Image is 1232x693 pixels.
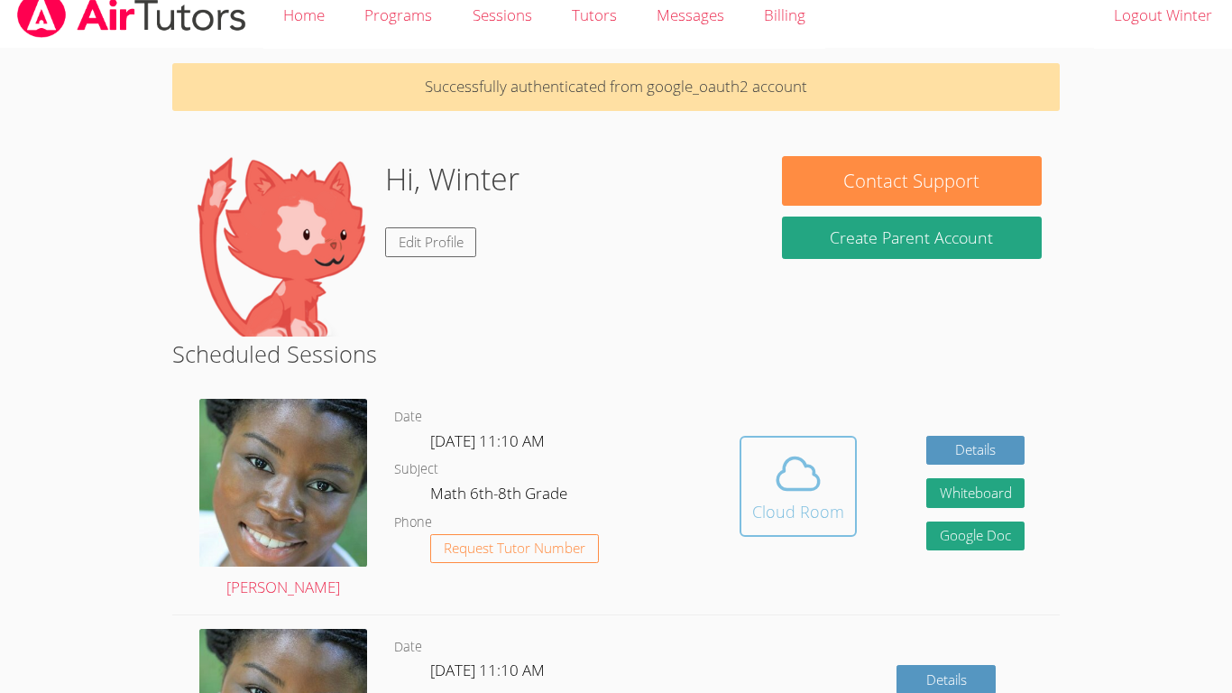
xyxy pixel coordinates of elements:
dt: Date [394,636,422,659]
button: Whiteboard [926,478,1025,508]
a: Details [926,436,1025,466]
div: Cloud Room [752,499,844,524]
span: Messages [657,5,724,25]
a: [PERSON_NAME] [199,399,367,601]
button: Cloud Room [740,436,857,537]
dt: Phone [394,512,432,534]
img: 1000004422.jpg [199,399,367,567]
p: Successfully authenticated from google_oauth2 account [172,63,1060,111]
a: Edit Profile [385,227,477,257]
img: default.png [190,156,371,337]
dd: Math 6th-8th Grade [430,481,571,512]
a: Google Doc [926,522,1025,551]
button: Request Tutor Number [430,534,599,564]
span: [DATE] 11:10 AM [430,430,545,451]
button: Create Parent Account [782,217,1042,259]
span: Request Tutor Number [444,541,585,555]
dt: Date [394,406,422,429]
span: [DATE] 11:10 AM [430,660,545,680]
h2: Scheduled Sessions [172,337,1060,371]
h1: Hi, Winter [385,156,519,202]
button: Contact Support [782,156,1042,206]
dt: Subject [394,458,438,481]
